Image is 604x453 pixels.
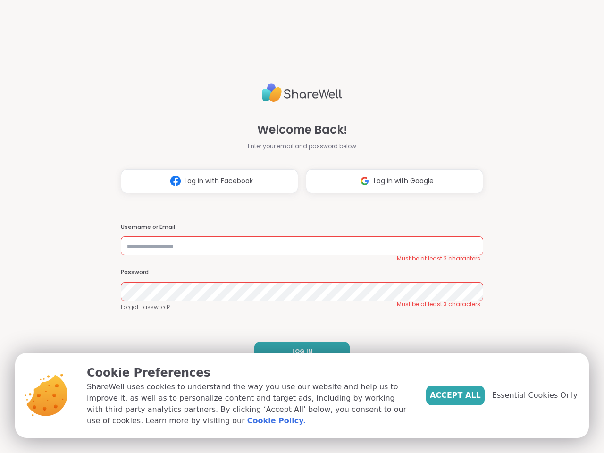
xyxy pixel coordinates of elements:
[87,364,411,381] p: Cookie Preferences
[292,347,312,356] span: LOG IN
[121,303,483,311] a: Forgot Password?
[121,169,298,193] button: Log in with Facebook
[257,121,347,138] span: Welcome Back!
[426,386,485,405] button: Accept All
[254,342,350,361] button: LOG IN
[167,172,185,190] img: ShareWell Logomark
[374,176,434,186] span: Log in with Google
[430,390,481,401] span: Accept All
[397,255,480,262] span: Must be at least 3 characters
[247,415,306,427] a: Cookie Policy.
[121,223,483,231] h3: Username or Email
[492,390,578,401] span: Essential Cookies Only
[306,169,483,193] button: Log in with Google
[87,381,411,427] p: ShareWell uses cookies to understand the way you use our website and help us to improve it, as we...
[262,79,342,106] img: ShareWell Logo
[185,176,253,186] span: Log in with Facebook
[248,142,356,151] span: Enter your email and password below
[121,268,483,277] h3: Password
[356,172,374,190] img: ShareWell Logomark
[397,301,480,308] span: Must be at least 3 characters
